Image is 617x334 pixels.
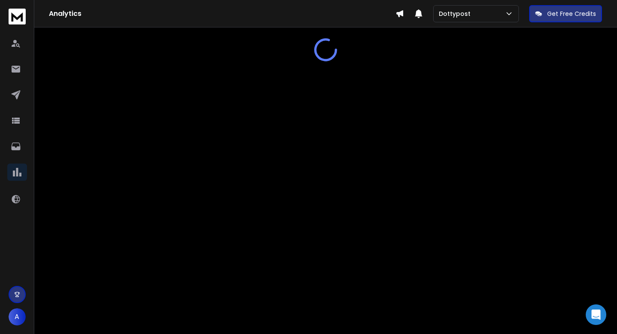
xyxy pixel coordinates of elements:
img: logo [9,9,26,24]
div: Open Intercom Messenger [586,304,606,325]
button: Get Free Credits [529,5,602,22]
button: A [9,308,26,325]
p: Dottypost [439,9,474,18]
h1: Analytics [49,9,395,19]
p: Get Free Credits [547,9,596,18]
